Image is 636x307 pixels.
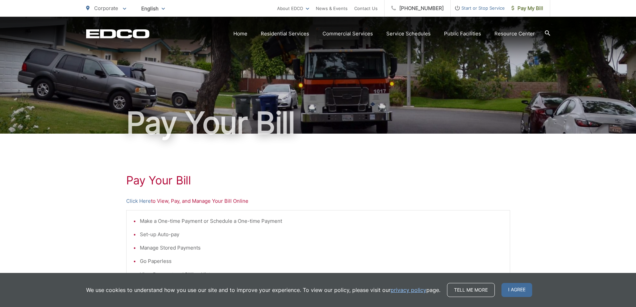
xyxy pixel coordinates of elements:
[140,231,503,239] li: Set-up Auto-pay
[354,4,378,12] a: Contact Us
[511,4,543,12] span: Pay My Bill
[126,197,510,205] p: to View, Pay, and Manage Your Bill Online
[494,30,535,38] a: Resource Center
[86,286,440,294] p: We use cookies to understand how you use our site and to improve your experience. To view our pol...
[86,106,550,140] h1: Pay Your Bill
[277,4,309,12] a: About EDCO
[94,5,118,11] span: Corporate
[316,4,348,12] a: News & Events
[447,283,495,297] a: Tell me more
[126,197,151,205] a: Click Here
[386,30,431,38] a: Service Schedules
[136,3,170,14] span: English
[140,217,503,225] li: Make a One-time Payment or Schedule a One-time Payment
[86,29,150,38] a: EDCD logo. Return to the homepage.
[444,30,481,38] a: Public Facilities
[323,30,373,38] a: Commercial Services
[126,174,510,187] h1: Pay Your Bill
[140,257,503,265] li: Go Paperless
[140,271,503,279] li: View Payment and Billing History
[140,244,503,252] li: Manage Stored Payments
[391,286,426,294] a: privacy policy
[501,283,532,297] span: I agree
[233,30,247,38] a: Home
[261,30,309,38] a: Residential Services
